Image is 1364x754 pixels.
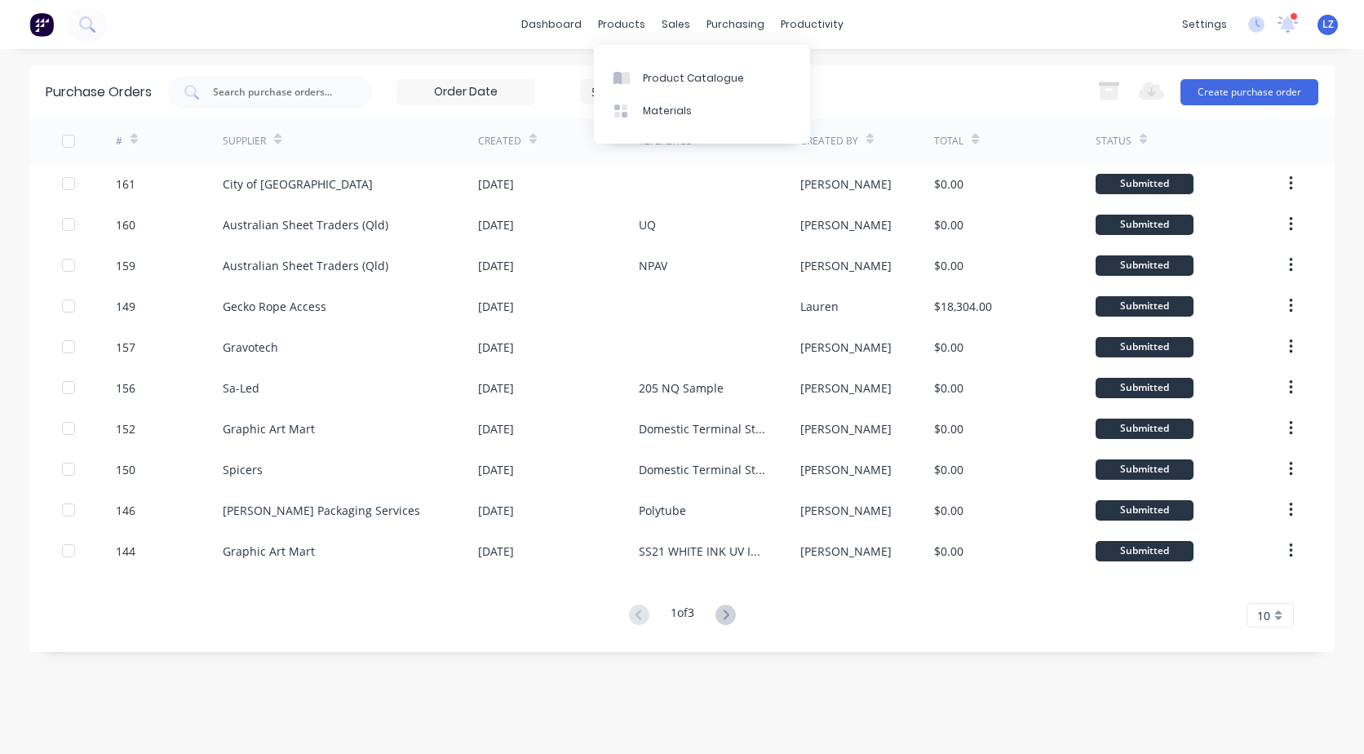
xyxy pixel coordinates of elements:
div: [DATE] [478,461,514,478]
div: [DATE] [478,175,514,193]
div: UQ [639,216,656,233]
div: [PERSON_NAME] [800,502,892,519]
div: [DATE] [478,339,514,356]
div: $0.00 [934,420,963,437]
div: Submitted [1096,296,1193,317]
div: [PERSON_NAME] [800,461,892,478]
div: Domestic Terminal Stage 2 & 3 [639,461,767,478]
div: Polytube [639,502,686,519]
div: sales [653,12,698,37]
div: Submitted [1096,337,1193,357]
div: [PERSON_NAME] [800,543,892,560]
div: 160 [116,216,135,233]
div: # [116,134,122,149]
div: $18,304.00 [934,298,992,315]
img: Factory [29,12,54,37]
div: 144 [116,543,135,560]
div: 149 [116,298,135,315]
div: $0.00 [934,216,963,233]
div: Supplier [223,134,266,149]
input: Order Date [397,80,534,104]
div: Submitted [1096,378,1193,398]
button: Create purchase order [1180,79,1318,105]
div: Submitted [1096,541,1193,561]
div: $0.00 [934,543,963,560]
div: Australian Sheet Traders (Qld) [223,216,388,233]
div: Total [934,134,963,149]
div: Australian Sheet Traders (Qld) [223,257,388,274]
div: [DATE] [478,379,514,397]
div: 5 Statuses [591,82,708,100]
div: Submitted [1096,419,1193,439]
div: 157 [116,339,135,356]
div: [DATE] [478,216,514,233]
div: purchasing [698,12,773,37]
div: [DATE] [478,543,514,560]
div: Submitted [1096,459,1193,480]
a: Product Catalogue [594,61,810,94]
span: LZ [1322,17,1334,32]
div: 205 NQ Sample [639,379,724,397]
div: Lauren [800,298,839,315]
div: 159 [116,257,135,274]
div: SS21 WHITE INK UV INKS [639,543,767,560]
div: Purchase Orders [46,82,152,102]
div: [DATE] [478,420,514,437]
div: Domestic Terminal Stage 2 & 3 [639,420,767,437]
div: NPAV [639,257,667,274]
div: Submitted [1096,215,1193,235]
div: [PERSON_NAME] [800,257,892,274]
div: 152 [116,420,135,437]
div: $0.00 [934,339,963,356]
div: [DATE] [478,502,514,519]
div: Status [1096,134,1131,149]
div: $0.00 [934,379,963,397]
div: Graphic Art Mart [223,543,315,560]
div: [PERSON_NAME] [800,420,892,437]
div: [PERSON_NAME] [800,339,892,356]
div: Created By [800,134,858,149]
div: productivity [773,12,852,37]
div: Created [478,134,521,149]
div: Submitted [1096,500,1193,521]
div: Submitted [1096,174,1193,194]
div: [DATE] [478,257,514,274]
div: Graphic Art Mart [223,420,315,437]
input: Search purchase orders... [211,84,347,100]
div: Gecko Rope Access [223,298,326,315]
div: Submitted [1096,255,1193,276]
div: Gravotech [223,339,278,356]
div: Sa-Led [223,379,259,397]
div: 161 [116,175,135,193]
div: Materials [643,104,692,118]
a: Materials [594,95,810,127]
div: settings [1174,12,1235,37]
div: 156 [116,379,135,397]
div: [PERSON_NAME] [800,175,892,193]
div: 1 of 3 [671,604,694,628]
div: $0.00 [934,461,963,478]
div: $0.00 [934,502,963,519]
div: $0.00 [934,257,963,274]
div: [PERSON_NAME] [800,379,892,397]
div: City of [GEOGRAPHIC_DATA] [223,175,373,193]
div: $0.00 [934,175,963,193]
div: [DATE] [478,298,514,315]
a: dashboard [513,12,590,37]
div: Spicers [223,461,263,478]
div: 150 [116,461,135,478]
div: 146 [116,502,135,519]
div: [PERSON_NAME] [800,216,892,233]
div: products [590,12,653,37]
div: Product Catalogue [643,71,744,86]
div: [PERSON_NAME] Packaging Services [223,502,420,519]
span: 10 [1257,607,1270,624]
